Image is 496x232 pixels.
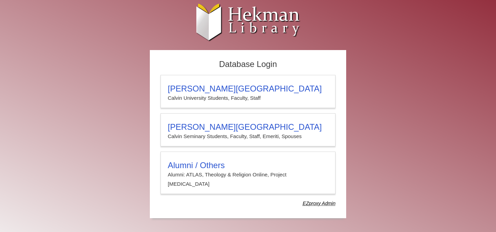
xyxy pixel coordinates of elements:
[168,170,328,188] p: Alumni: ATLAS, Theology & Religion Online, Project [MEDICAL_DATA]
[161,113,335,146] a: [PERSON_NAME][GEOGRAPHIC_DATA]Calvin Seminary Students, Faculty, Staff, Emeriti, Spouses
[161,75,335,108] a: [PERSON_NAME][GEOGRAPHIC_DATA]Calvin University Students, Faculty, Staff
[168,94,328,103] p: Calvin University Students, Faculty, Staff
[168,132,328,141] p: Calvin Seminary Students, Faculty, Staff, Emeriti, Spouses
[157,57,339,71] h2: Database Login
[303,201,335,206] dfn: Use Alumni login
[168,84,328,94] h3: [PERSON_NAME][GEOGRAPHIC_DATA]
[168,122,328,132] h3: [PERSON_NAME][GEOGRAPHIC_DATA]
[168,161,328,188] summary: Alumni / OthersAlumni: ATLAS, Theology & Religion Online, Project [MEDICAL_DATA]
[168,161,328,170] h3: Alumni / Others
